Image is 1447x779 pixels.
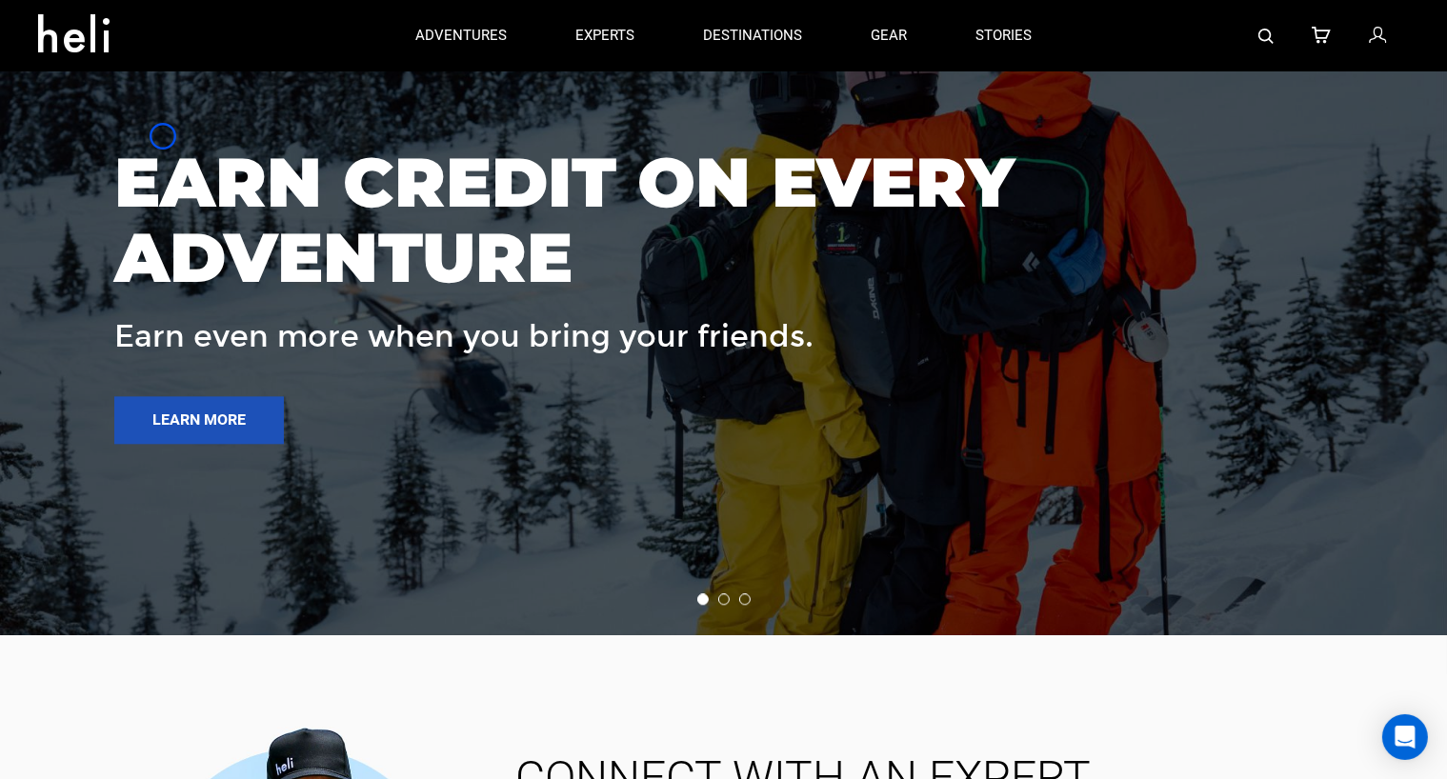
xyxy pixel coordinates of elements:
p: destinations [703,26,802,46]
div: Open Intercom Messenger [1382,714,1428,760]
h3: EARN CREDIT ON EVERY ADVENTURE [114,145,1181,295]
p: adventures [415,26,507,46]
a: Learn more [114,396,284,444]
p: experts [575,26,634,46]
img: search-bar-icon.svg [1258,29,1274,44]
p: Earn even more when you bring your friends. [114,315,1181,359]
